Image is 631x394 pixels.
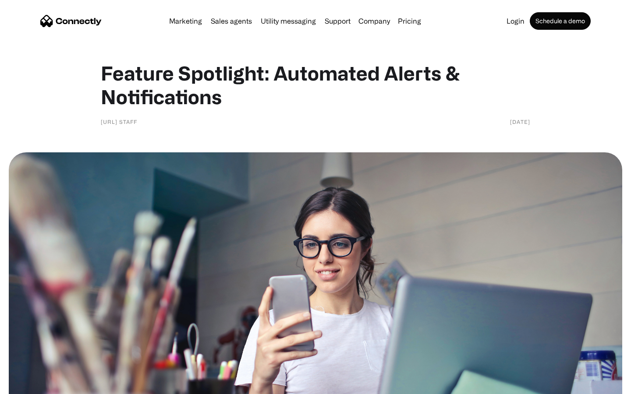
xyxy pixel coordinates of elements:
div: [DATE] [510,117,530,126]
a: Pricing [394,18,425,25]
a: Login [503,18,528,25]
div: [URL] staff [101,117,137,126]
a: Utility messaging [257,18,319,25]
h1: Feature Spotlight: Automated Alerts & Notifications [101,61,530,109]
aside: Language selected: English [9,379,53,391]
a: Sales agents [207,18,255,25]
a: Marketing [166,18,206,25]
a: Schedule a demo [530,12,591,30]
a: Support [321,18,354,25]
ul: Language list [18,379,53,391]
div: Company [358,15,390,27]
